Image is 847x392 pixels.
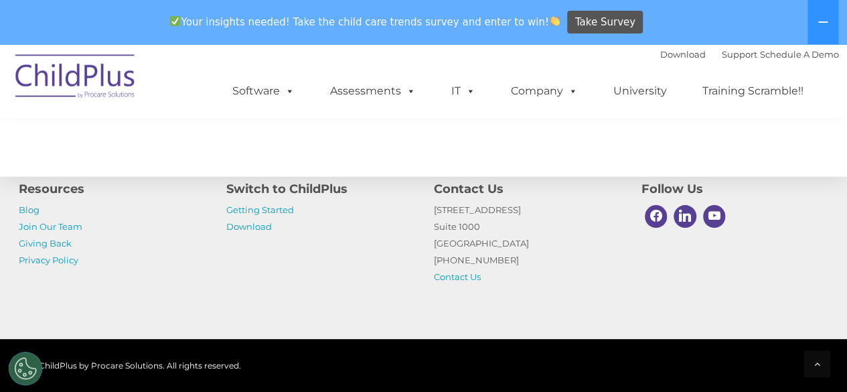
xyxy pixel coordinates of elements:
a: Support [722,49,757,60]
p: [STREET_ADDRESS] Suite 1000 [GEOGRAPHIC_DATA] [PHONE_NUMBER] [434,202,621,285]
button: Cookies Settings [9,352,42,385]
h4: Resources [19,180,206,198]
img: ChildPlus by Procare Solutions [9,45,143,112]
font: | [660,49,839,60]
a: Company [497,78,591,105]
a: Youtube [700,202,729,231]
h4: Contact Us [434,180,621,198]
span: © 2025 ChildPlus by Procare Solutions. All rights reserved. [9,361,241,371]
a: Privacy Policy [19,255,78,265]
h4: Switch to ChildPlus [226,180,414,198]
span: Phone number [186,143,243,153]
a: Assessments [317,78,429,105]
span: Take Survey [575,11,635,34]
img: ✅ [170,16,180,26]
a: Software [219,78,308,105]
a: Take Survey [567,11,643,34]
a: Linkedin [670,202,700,231]
a: IT [438,78,489,105]
img: 👏 [550,16,560,26]
span: Last name [186,88,227,99]
a: Download [226,221,272,232]
a: University [600,78,680,105]
a: Schedule A Demo [760,49,839,60]
span: Your insights needed! Take the child care trends survey and enter to win! [165,9,566,35]
a: Contact Us [434,271,481,282]
h4: Follow Us [641,180,829,198]
a: Download [660,49,706,60]
a: Blog [19,204,40,215]
a: Join Our Team [19,221,82,232]
a: Training Scramble!! [689,78,817,105]
a: Facebook [641,202,671,231]
a: Getting Started [226,204,294,215]
a: Giving Back [19,238,72,249]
